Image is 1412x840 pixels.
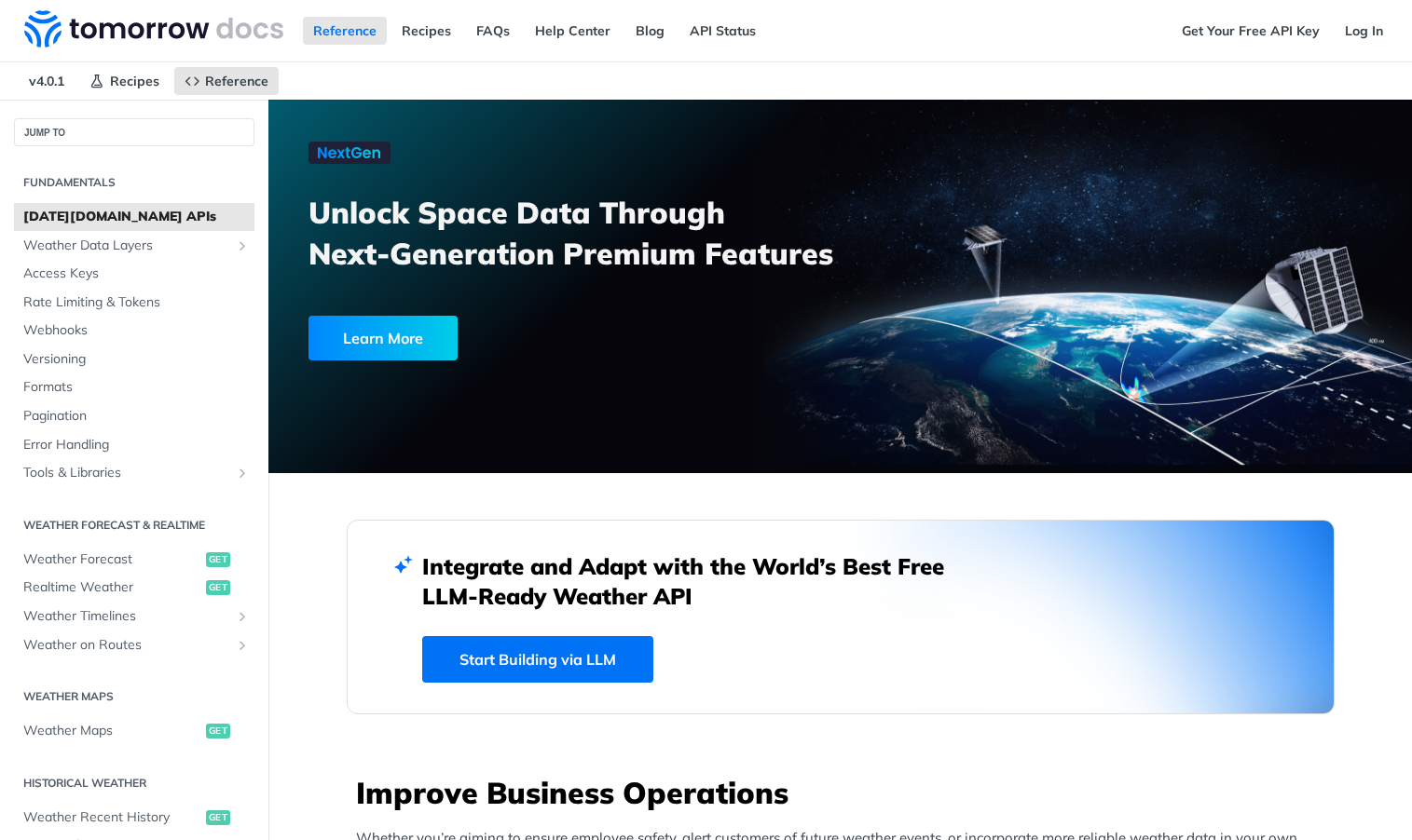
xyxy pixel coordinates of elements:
[206,810,230,825] span: get
[19,67,75,95] span: v4.0.1
[14,804,254,832] a: Weather Recent Historyget
[308,316,750,360] a: Learn More
[525,17,621,45] a: Help Center
[23,436,250,454] span: Error Handling
[308,316,458,360] div: Learn More
[235,238,250,253] button: Show subpages for Weather Data Layers
[23,264,250,283] span: Access Keys
[23,208,250,226] span: [DATE][DOMAIN_NAME] APIs
[14,546,254,574] a: Weather Forecastget
[24,10,283,47] img: Tomorrow.io Weather API Docs
[422,636,653,683] a: Start Building via LLM
[422,551,972,611] h2: Integrate and Adapt with the World’s Best Free LLM-Ready Weather API
[625,17,675,45] a: Blog
[14,289,254,317] a: Rate Limiting & Tokens
[205,73,268,89] span: Reference
[14,459,254,487] a: Tools & LibrariesShow subpages for Tools & Libraries
[14,574,254,602] a: Realtime Weatherget
[14,203,254,231] a: [DATE][DOMAIN_NAME] APIs
[79,67,170,95] a: Recipes
[14,717,254,745] a: Weather Mapsget
[356,772,1335,813] h3: Improve Business Operations
[14,317,254,345] a: Webhooks
[23,808,201,827] span: Weather Recent History
[14,118,254,146] button: JUMP TO
[14,174,254,191] h2: Fundamentals
[1335,17,1393,45] a: Log In
[14,373,254,401] a: Formats
[235,638,250,653] button: Show subpages for Weather on Routes
[14,345,254,373] a: Versioning
[14,402,254,430] a: Pagination
[14,517,254,534] h2: Weather Forecast & realtime
[1172,17,1330,45] a: Get Your Free API Key
[23,607,230,626] span: Weather Timelines
[23,237,230,255] span: Weather Data Layers
[303,17,387,45] a: Reference
[23,578,201,597] span: Realtime Weather
[206,724,230,738] span: get
[14,688,254,705] h2: Weather Maps
[14,603,254,630] a: Weather TimelinesShow subpages for Weather Timelines
[308,192,860,274] h3: Unlock Space Data Through Next-Generation Premium Features
[679,17,766,45] a: API Status
[110,73,159,89] span: Recipes
[23,321,250,340] span: Webhooks
[23,636,230,655] span: Weather on Routes
[14,260,254,288] a: Access Keys
[174,67,279,95] a: Reference
[235,466,250,481] button: Show subpages for Tools & Libraries
[23,293,250,312] span: Rate Limiting & Tokens
[23,464,230,482] span: Tools & Libraries
[23,550,201,569] span: Weather Forecast
[308,142,391,164] img: NextGen
[14,431,254,459] a: Error Handling
[206,552,230,567] span: get
[14,631,254,659] a: Weather on RoutesShow subpages for Weather on Routes
[466,17,520,45] a: FAQs
[23,350,250,369] span: Versioning
[23,722,201,740] span: Weather Maps
[23,378,250,397] span: Formats
[14,775,254,792] h2: Historical Weather
[14,232,254,260] a: Weather Data LayersShow subpages for Weather Data Layers
[206,580,230,595] span: get
[391,17,461,45] a: Recipes
[235,609,250,624] button: Show subpages for Weather Timelines
[23,407,250,426] span: Pagination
